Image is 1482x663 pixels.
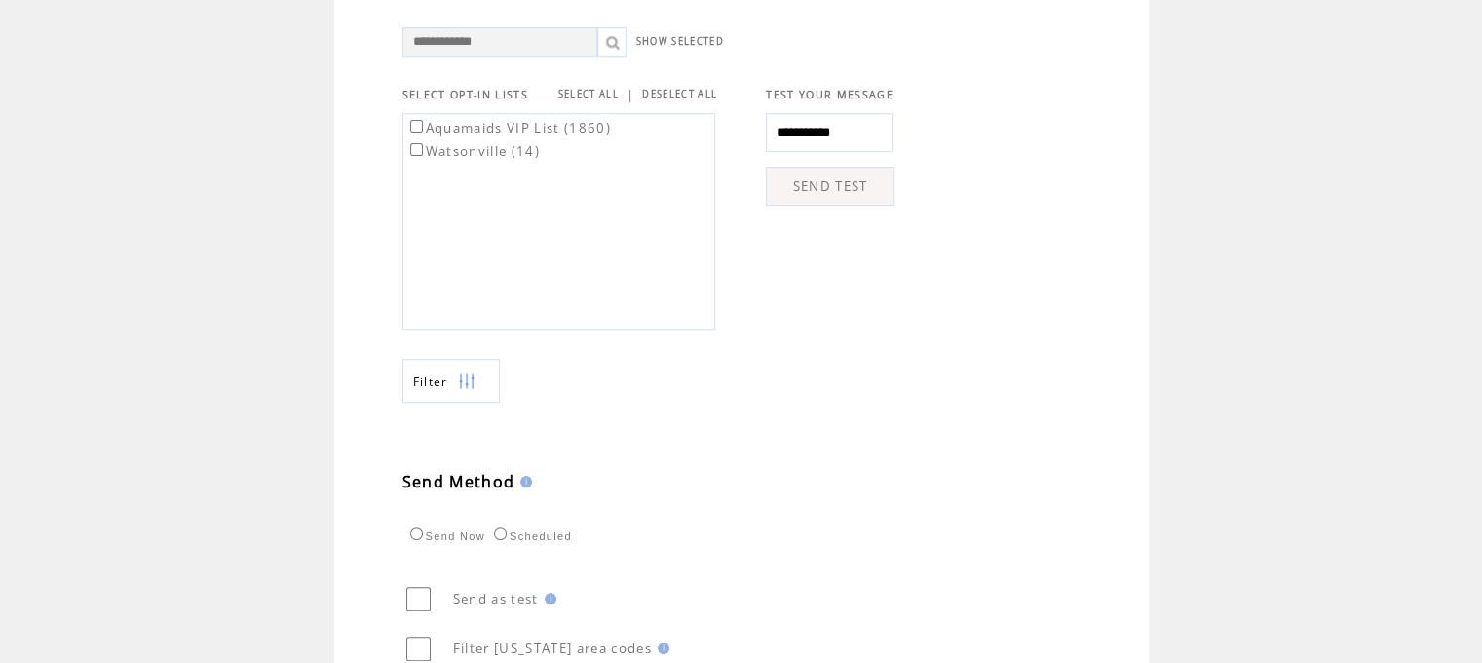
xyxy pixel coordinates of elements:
[453,640,652,657] span: Filter [US_STATE] area codes
[514,476,532,487] img: help.gif
[494,527,507,540] input: Scheduled
[458,360,475,404] img: filters.png
[410,527,423,540] input: Send Now
[652,643,669,654] img: help.gif
[410,143,423,156] input: Watsonville (14)
[402,359,500,403] a: Filter
[405,530,485,542] label: Send Now
[627,86,634,103] span: |
[636,35,724,48] a: SHOW SELECTED
[558,88,619,100] a: SELECT ALL
[766,167,894,206] a: SEND TEST
[406,119,611,136] label: Aquamaids VIP List (1860)
[402,88,528,101] span: SELECT OPT-IN LISTS
[642,88,717,100] a: DESELECT ALL
[539,593,556,604] img: help.gif
[489,530,572,542] label: Scheduled
[453,590,539,607] span: Send as test
[406,142,540,160] label: Watsonville (14)
[766,88,893,101] span: TEST YOUR MESSAGE
[402,471,515,492] span: Send Method
[410,120,423,133] input: Aquamaids VIP List (1860)
[413,373,448,390] span: Show filters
